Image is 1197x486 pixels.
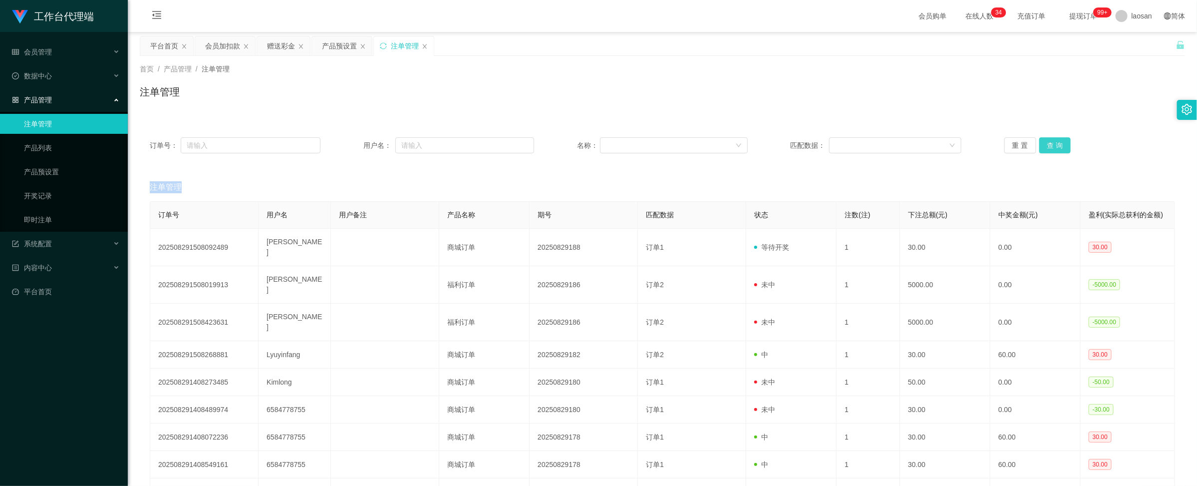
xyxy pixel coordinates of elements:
span: 状态 [754,211,768,219]
span: 注单管理 [202,65,230,73]
i: 图标: unlock [1176,40,1185,49]
td: 1 [837,341,900,369]
td: 1 [837,396,900,424]
span: 30.00 [1089,349,1112,360]
td: 5000.00 [900,266,990,304]
td: 30.00 [900,424,990,451]
td: 1 [837,229,900,266]
span: 注单管理 [150,181,182,193]
td: 202508291508268881 [150,341,259,369]
span: 注数(注) [845,211,870,219]
td: 30.00 [900,396,990,424]
td: 福利订单 [439,266,530,304]
button: 查 询 [1039,137,1071,153]
td: 商城订单 [439,396,530,424]
span: 产品名称 [447,211,475,219]
td: 商城订单 [439,451,530,479]
td: 商城订单 [439,229,530,266]
td: 202508291508019913 [150,266,259,304]
td: 0.00 [990,304,1081,341]
span: 充值订单 [1013,12,1051,19]
td: 202508291408273485 [150,369,259,396]
td: 60.00 [990,341,1081,369]
span: 盈利(实际总获利的金额) [1089,211,1163,219]
i: 图标: table [12,48,19,55]
td: 20250829180 [530,396,638,424]
a: 图标: dashboard平台首页 [12,282,120,302]
span: 订单2 [646,281,664,289]
span: 订单1 [646,243,664,251]
i: 图标: close [181,43,187,49]
td: Kimlong [259,369,331,396]
td: 1 [837,369,900,396]
span: 订单1 [646,433,664,441]
td: 0.00 [990,229,1081,266]
td: 0.00 [990,369,1081,396]
td: 202508291408489974 [150,396,259,424]
td: 1 [837,424,900,451]
div: 赠送彩金 [267,36,295,55]
td: 20250829178 [530,424,638,451]
span: -5000.00 [1089,279,1120,290]
input: 请输入 [395,137,534,153]
span: 等待开奖 [754,243,789,251]
i: 图标: sync [380,42,387,49]
a: 注单管理 [24,114,120,134]
i: 图标: form [12,240,19,247]
span: 30.00 [1089,459,1112,470]
td: 1 [837,266,900,304]
h1: 工作台代理端 [34,0,94,32]
td: 商城订单 [439,341,530,369]
p: 3 [995,7,999,17]
span: 30.00 [1089,432,1112,443]
i: 图标: down [949,142,955,149]
span: 中 [754,351,768,359]
button: 重 置 [1004,137,1036,153]
i: 图标: setting [1182,104,1193,115]
td: 20250829186 [530,266,638,304]
td: 0.00 [990,266,1081,304]
i: 图标: global [1164,12,1171,19]
td: 20250829186 [530,304,638,341]
span: 订单号 [158,211,179,219]
span: 未中 [754,378,775,386]
td: 30.00 [900,341,990,369]
span: -5000.00 [1089,317,1120,328]
td: 1 [837,304,900,341]
span: 未中 [754,281,775,289]
td: 0.00 [990,396,1081,424]
span: 用户名 [267,211,288,219]
td: 20250829178 [530,451,638,479]
span: 未中 [754,318,775,326]
td: 商城订单 [439,424,530,451]
td: 202508291508092489 [150,229,259,266]
td: [PERSON_NAME] [259,304,331,341]
span: -30.00 [1089,404,1114,415]
a: 产品预设置 [24,162,120,182]
i: 图标: close [298,43,304,49]
span: 匹配数据： [791,140,829,151]
span: 期号 [538,211,552,219]
span: 订单2 [646,351,664,359]
a: 开奖记录 [24,186,120,206]
img: logo.9652507e.png [12,10,28,24]
span: 系统配置 [12,240,52,248]
td: [PERSON_NAME] [259,266,331,304]
td: Lyuyinfang [259,341,331,369]
i: 图标: check-circle-o [12,72,19,79]
a: 即时注单 [24,210,120,230]
td: 6584778755 [259,396,331,424]
td: 6584778755 [259,451,331,479]
span: 内容中心 [12,264,52,272]
span: 产品管理 [164,65,192,73]
span: 订单1 [646,461,664,469]
span: 订单号： [150,140,181,151]
a: 产品列表 [24,138,120,158]
span: 会员管理 [12,48,52,56]
span: 订单1 [646,378,664,386]
td: 30.00 [900,229,990,266]
td: 5000.00 [900,304,990,341]
span: 30.00 [1089,242,1112,253]
i: 图标: menu-fold [140,0,174,32]
td: 30.00 [900,451,990,479]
